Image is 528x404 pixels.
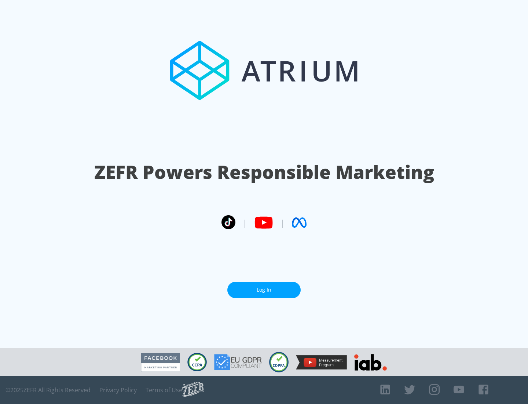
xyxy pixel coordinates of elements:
img: GDPR Compliant [214,354,262,370]
a: Privacy Policy [99,386,137,394]
img: IAB [354,354,387,371]
img: Facebook Marketing Partner [141,353,180,372]
span: © 2025 ZEFR All Rights Reserved [5,386,91,394]
img: YouTube Measurement Program [296,355,347,369]
img: COPPA Compliant [269,352,289,372]
a: Terms of Use [146,386,182,394]
img: CCPA Compliant [187,353,207,371]
span: | [243,217,247,228]
span: | [280,217,285,228]
a: Log In [227,282,301,298]
h1: ZEFR Powers Responsible Marketing [94,159,434,185]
